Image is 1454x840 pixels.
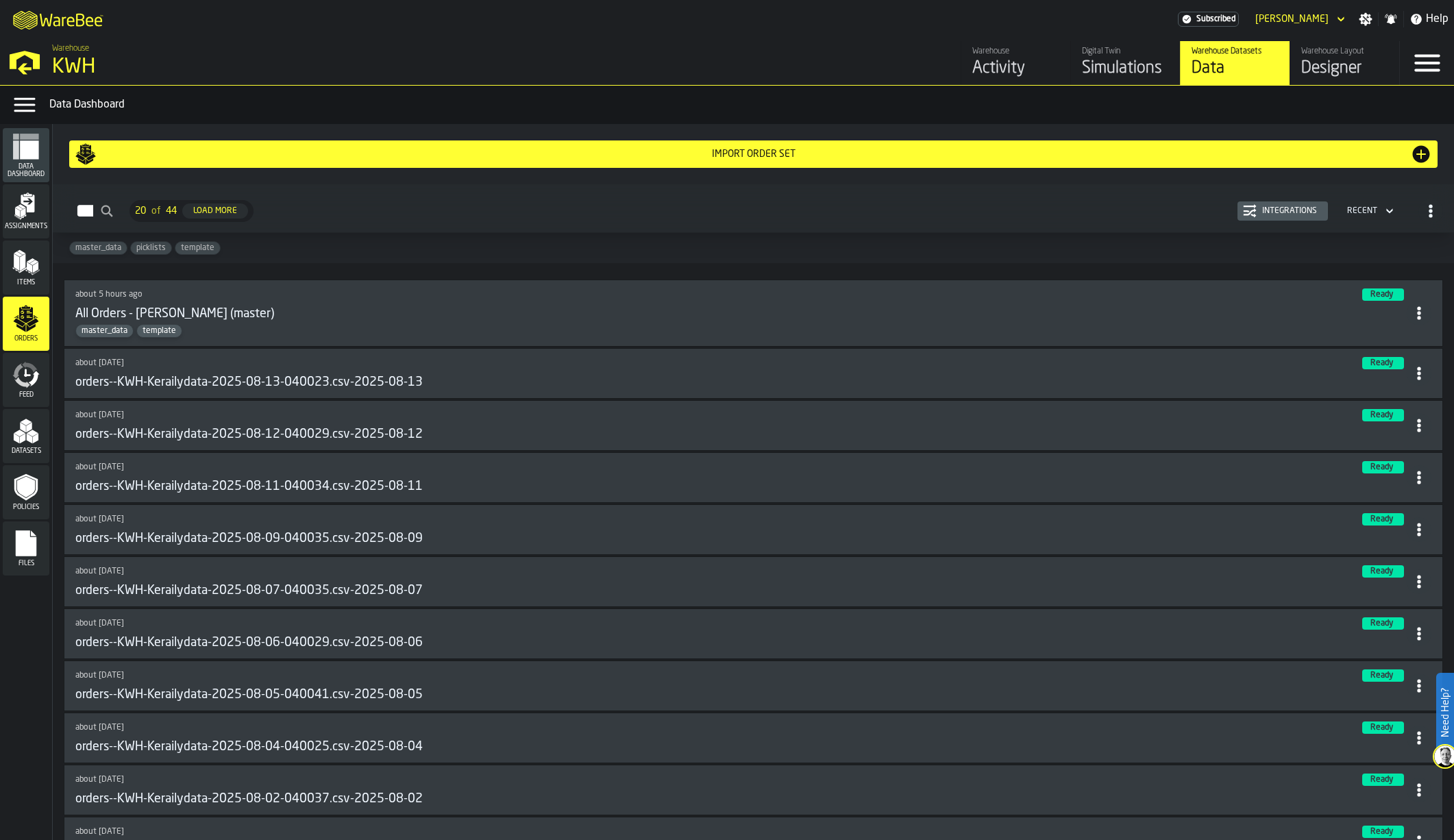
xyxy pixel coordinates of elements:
[1362,409,1404,421] div: status-3 2
[1370,567,1393,576] span: Ready
[1250,11,1348,27] div: DropdownMenuValue-Mikael Svennas
[3,391,49,399] span: Feed
[75,358,719,368] div: Updated: 13/08/2025, 4.01.24 Created: 13/08/2025, 4.00.59
[1342,203,1396,219] div: DropdownMenuValue-4
[49,97,1449,113] div: Data Dashboard
[1370,828,1393,836] span: Ready
[1400,41,1454,85] label: button-toggle-Menu
[131,243,171,253] span: picklists
[1192,58,1279,79] div: Data
[135,206,146,217] span: 20
[1362,288,1404,301] div: status-3 2
[1362,461,1404,473] div: status-3 2
[1255,14,1329,25] div: DropdownMenuValue-Mikael Svennas
[3,447,49,455] span: Datasets
[75,290,719,299] div: Updated: 19/09/2025, 4.06.18 Created: 01/08/2025, 4.05.51
[97,149,1410,160] div: Import Order Set
[1370,671,1393,680] span: Ready
[75,739,423,754] h3: orders--KWH-Kerailydata-2025-08-04-040025.csv-2025-08-04
[972,47,1059,56] div: Warehouse
[1370,724,1393,732] span: Ready
[3,560,49,567] span: Files
[1237,201,1328,221] button: button-Integrations
[1370,411,1393,419] span: Ready
[961,41,1070,85] a: link-to-/wh/i/4fb45246-3b77-4bb5-b880-c337c3c5facb/feed/
[188,206,243,216] div: Load More
[75,357,1407,390] a: link-to-/wh/i/4fb45246-3b77-4bb5-b880-c337c3c5facb/orders/ff21cf2a-7abe-4e7a-b4c8-ac87a2fa11f3
[75,721,1407,754] a: link-to-/wh/i/4fb45246-3b77-4bb5-b880-c337c3c5facb/orders/4d7a68dc-7ed6-42dc-8cc3-785880a6b10f
[3,163,49,178] span: Data Dashboard
[1370,776,1393,784] span: Ready
[1370,463,1393,471] span: Ready
[1347,206,1377,216] div: DropdownMenuValue-4
[1178,12,1239,27] div: Menu Subscription
[1070,41,1180,85] a: link-to-/wh/i/4fb45246-3b77-4bb5-b880-c337c3c5facb/simulations
[3,128,49,183] li: menu Data Dashboard
[151,206,160,217] span: of
[75,288,1407,338] a: link-to-/wh/i/4fb45246-3b77-4bb5-b880-c337c3c5facb/orders/53970079-cabc-48b3-89e5-d4fc2faa3c35
[1370,359,1393,367] span: Ready
[75,671,719,680] div: Updated: 05/08/2025, 4.06.08 Created: 05/08/2025, 4.05.52
[75,669,1407,702] a: link-to-/wh/i/4fb45246-3b77-4bb5-b880-c337c3c5facb/orders/f1877f4b-d0ff-494b-8743-189f82ea761c
[3,409,49,464] li: menu Datasets
[1370,291,1393,299] span: Ready
[3,279,49,286] span: Items
[1362,721,1404,734] div: status-3 2
[124,200,259,222] div: ButtonLoadMore-Load More-Prev-First-Last
[75,583,423,598] h3: orders--KWH-Kerailydata-2025-08-07-040035.csv-2025-08-07
[3,521,49,576] li: menu Files
[76,326,133,336] span: master_data
[1370,619,1393,628] span: Ready
[3,223,49,230] span: Assignments
[1379,12,1403,26] label: button-toggle-Notifications
[137,326,182,336] span: template
[1362,617,1404,630] div: status-3 2
[3,465,49,520] li: menu Policies
[75,619,719,628] div: Updated: 06/08/2025, 4.07.26 Created: 06/08/2025, 4.01.03
[1404,11,1454,27] label: button-toggle-Help
[3,184,49,239] li: menu Assignments
[1082,58,1169,79] div: Simulations
[75,515,719,524] div: Updated: 09/08/2025, 4.08.59 Created: 09/08/2025, 4.05.50
[75,531,423,546] h3: orders--KWH-Kerailydata-2025-08-09-040035.csv-2025-08-09
[1192,47,1279,56] div: Warehouse Datasets
[1290,41,1399,85] a: link-to-/wh/i/4fb45246-3b77-4bb5-b880-c337c3c5facb/designer
[182,203,248,219] button: button-Load More
[1426,11,1449,27] span: Help
[75,409,1407,442] a: link-to-/wh/i/4fb45246-3b77-4bb5-b880-c337c3c5facb/orders/00fdbff3-c4f1-47b3-9014-145c0ce630b4
[972,58,1059,79] div: Activity
[1180,41,1290,85] a: link-to-/wh/i/4fb45246-3b77-4bb5-b880-c337c3c5facb/data
[75,479,423,494] h3: orders--KWH-Kerailydata-2025-08-11-040034.csv-2025-08-11
[3,335,49,343] span: Orders
[70,243,127,253] span: master_data
[75,410,719,420] div: Updated: 12/08/2025, 4.05.59 Created: 12/08/2025, 4.05.49
[75,775,719,785] div: Updated: 02/08/2025, 4.06.09 Created: 02/08/2025, 4.05.57
[75,617,1407,650] a: link-to-/wh/i/4fb45246-3b77-4bb5-b880-c337c3c5facb/orders/689c3cc6-a221-44ad-aff7-91fe9216767b
[75,774,1407,806] a: link-to-/wh/i/4fb45246-3b77-4bb5-b880-c337c3c5facb/orders/a319b1c5-d1bf-4a86-86c8-38350d49850b
[75,635,423,650] h3: orders--KWH-Kerailydata-2025-08-06-040029.csv-2025-08-06
[1301,58,1388,79] div: Designer
[3,353,49,408] li: menu Feed
[1257,206,1322,216] div: Integrations
[75,827,719,837] div: Updated: 31/07/2025, 4.06.02 Created: 31/07/2025, 4.05.49
[75,427,423,442] h3: orders--KWH-Kerailydata-2025-08-12-040029.csv-2025-08-12
[75,723,719,732] div: Updated: 04/08/2025, 4.01.21 Created: 04/08/2025, 4.01.07
[166,206,177,217] span: 44
[1362,669,1404,682] div: status-3 2
[75,687,423,702] h3: orders--KWH-Kerailydata-2025-08-05-040041.csv-2025-08-05
[75,791,423,806] h3: orders--KWH-Kerailydata-2025-08-02-040037.csv-2025-08-02
[52,44,89,53] span: Warehouse
[1438,674,1453,751] label: Need Help?
[75,461,1407,494] a: link-to-/wh/i/4fb45246-3b77-4bb5-b880-c337c3c5facb/orders/770cf717-8d80-4573-9100-9d3c269626ec
[1370,515,1393,523] span: Ready
[1362,357,1404,369] div: status-3 2
[3,504,49,511] span: Policies
[1353,12,1378,26] label: button-toggle-Settings
[1362,826,1404,838] div: status-3 2
[53,184,1454,233] h2: button-Orders
[1082,47,1169,56] div: Digital Twin
[1362,513,1404,526] div: status-3 2
[52,55,422,79] div: KWH
[75,306,274,321] h3: All Orders - [PERSON_NAME] (master)
[1196,14,1235,24] span: Subscribed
